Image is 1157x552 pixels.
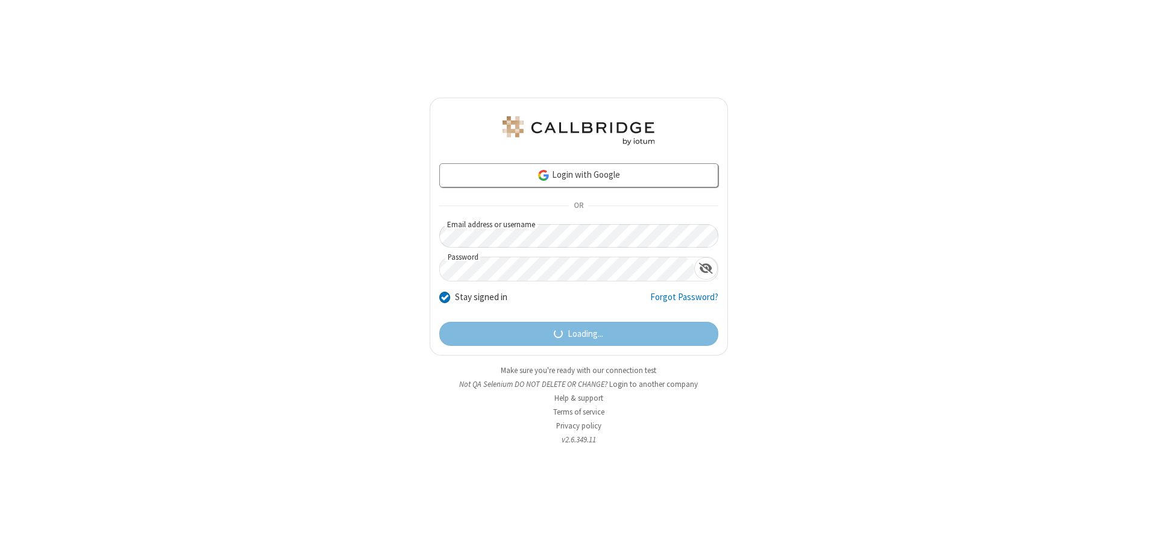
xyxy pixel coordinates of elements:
span: OR [569,198,588,215]
a: Login with Google [439,163,718,187]
label: Stay signed in [455,290,507,304]
button: Loading... [439,322,718,346]
input: Email address or username [439,224,718,248]
a: Privacy policy [556,421,601,431]
iframe: Chat [1127,521,1148,544]
a: Help & support [554,393,603,403]
a: Forgot Password? [650,290,718,313]
li: Not QA Selenium DO NOT DELETE OR CHANGE? [430,378,728,390]
div: Show password [694,257,718,280]
span: Loading... [568,327,603,341]
input: Password [440,257,694,281]
a: Terms of service [553,407,604,417]
a: Make sure you're ready with our connection test [501,365,656,375]
img: QA Selenium DO NOT DELETE OR CHANGE [500,116,657,145]
img: google-icon.png [537,169,550,182]
li: v2.6.349.11 [430,434,728,445]
button: Login to another company [609,378,698,390]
